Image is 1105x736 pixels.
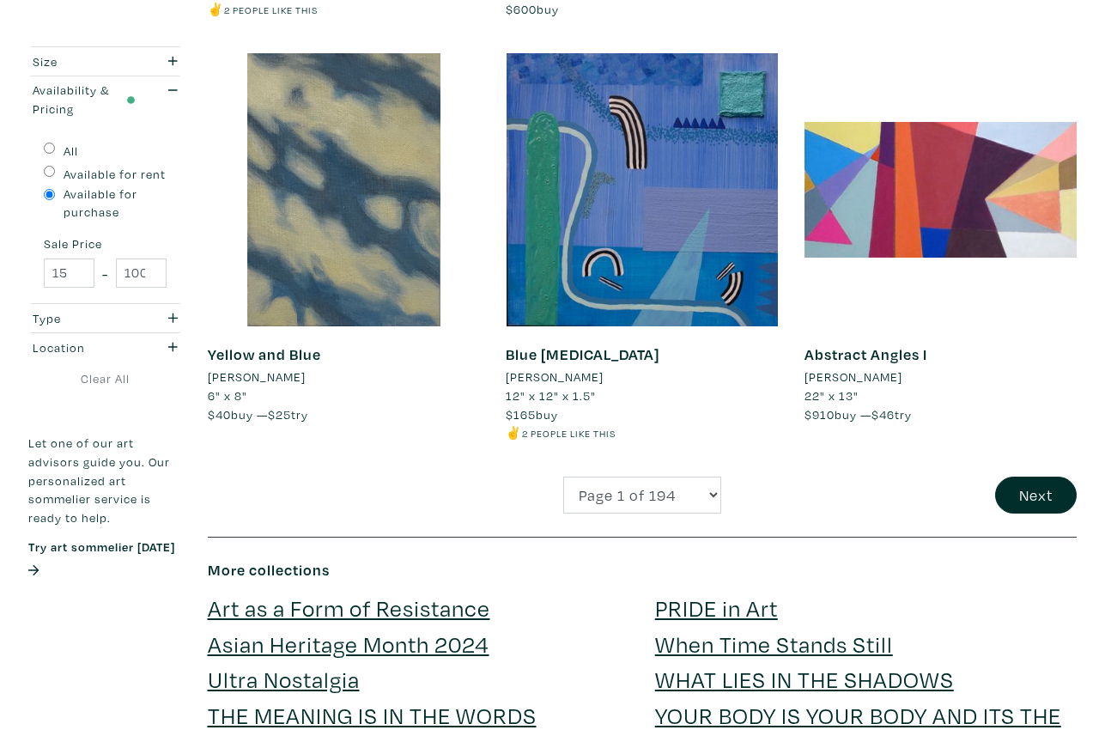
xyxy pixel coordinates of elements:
span: buy — try [208,406,308,423]
div: Location [33,338,136,357]
a: [PERSON_NAME] [506,368,779,386]
span: 6" x 8" [208,387,247,404]
a: THE MEANING IS IN THE WORDS [208,700,537,730]
li: [PERSON_NAME] [208,368,306,386]
button: Size [28,47,182,76]
a: Ultra Nostalgia [208,664,360,694]
label: Available for purchase [64,185,167,222]
a: Art as a Form of Resistance [208,593,490,623]
span: 22" x 13" [804,387,859,404]
a: [PERSON_NAME] [804,368,1078,386]
a: When Time Stands Still [655,629,893,659]
span: $165 [506,406,536,423]
button: Location [28,333,182,362]
a: Try art sommelier [DATE] [28,538,175,578]
div: Size [33,52,136,71]
span: buy — try [804,406,912,423]
span: $46 [871,406,895,423]
span: $25 [268,406,291,423]
small: 2 people like this [224,3,318,16]
button: Next [995,477,1077,514]
span: $910 [804,406,835,423]
span: 12" x 12" x 1.5" [506,387,596,404]
button: Type [28,304,182,332]
label: All [64,142,78,161]
small: Sale Price [44,238,167,250]
a: Clear All [28,369,182,388]
span: - [102,262,108,285]
div: Type [33,309,136,328]
a: PRIDE in Art [655,593,778,623]
a: Blue [MEDICAL_DATA] [506,344,659,364]
a: Yellow and Blue [208,344,321,364]
span: buy [506,406,558,423]
a: [PERSON_NAME] [208,368,481,386]
a: WHAT LIES IN THE SHADOWS [655,664,954,694]
small: 2 people like this [522,427,616,440]
li: [PERSON_NAME] [804,368,902,386]
label: Available for rent [64,165,166,184]
div: Availability & Pricing [33,81,136,118]
button: Availability & Pricing [28,76,182,123]
a: Asian Heritage Month 2024 [208,629,489,659]
li: [PERSON_NAME] [506,368,604,386]
span: $600 [506,1,537,17]
iframe: Customer reviews powered by Trustpilot [28,596,182,632]
span: buy [506,1,559,17]
a: Abstract Angles I [804,344,927,364]
h6: More collections [208,561,1078,580]
li: ✌️ [506,423,779,442]
span: $40 [208,406,231,423]
p: Let one of our art advisors guide you. Our personalized art sommelier service is ready to help. [28,434,182,526]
